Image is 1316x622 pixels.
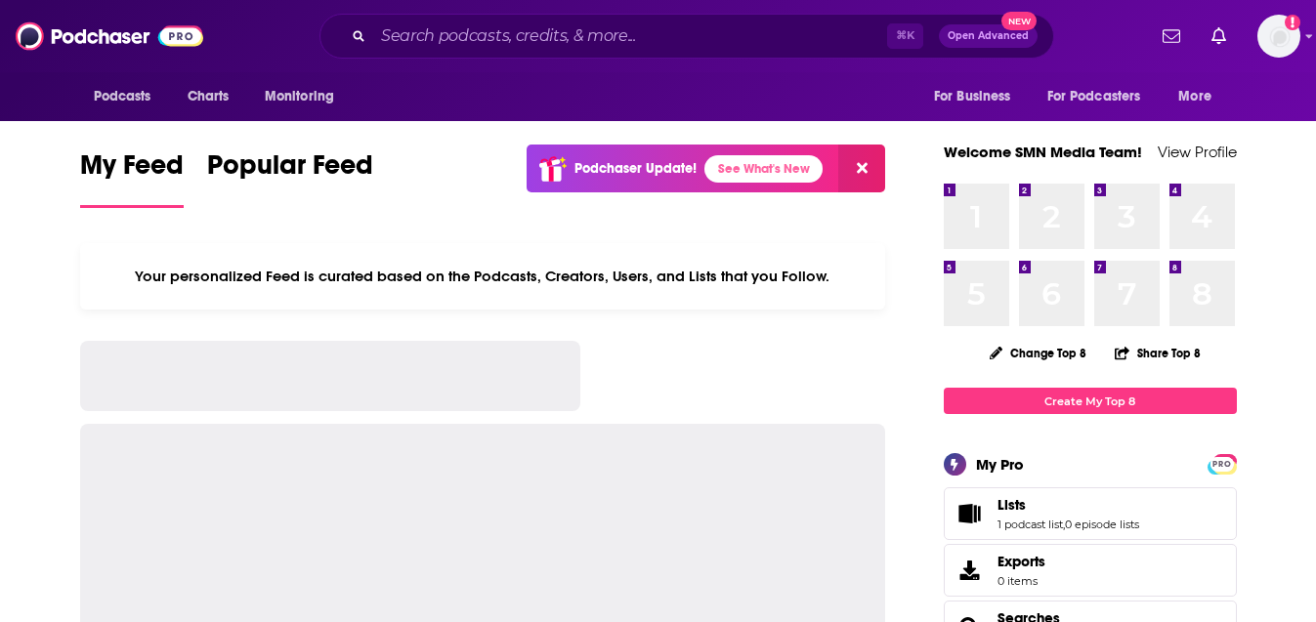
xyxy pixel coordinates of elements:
[944,487,1237,540] span: Lists
[951,557,990,584] span: Exports
[319,14,1054,59] div: Search podcasts, credits, & more...
[998,496,1139,514] a: Lists
[207,148,373,208] a: Popular Feed
[1285,15,1300,30] svg: Add a profile image
[998,496,1026,514] span: Lists
[998,553,1045,570] span: Exports
[207,148,373,193] span: Popular Feed
[80,148,184,193] span: My Feed
[944,143,1142,161] a: Welcome SMN Media Team!
[1155,20,1188,53] a: Show notifications dropdown
[1001,12,1037,30] span: New
[80,78,177,115] button: open menu
[920,78,1036,115] button: open menu
[1257,15,1300,58] button: Show profile menu
[1165,78,1236,115] button: open menu
[175,78,241,115] a: Charts
[265,83,334,110] span: Monitoring
[1063,518,1065,531] span: ,
[1035,78,1169,115] button: open menu
[944,388,1237,414] a: Create My Top 8
[951,500,990,527] a: Lists
[887,23,923,49] span: ⌘ K
[251,78,360,115] button: open menu
[574,160,697,177] p: Podchaser Update!
[934,83,1011,110] span: For Business
[1257,15,1300,58] img: User Profile
[1204,20,1234,53] a: Show notifications dropdown
[1047,83,1141,110] span: For Podcasters
[80,148,184,208] a: My Feed
[998,518,1063,531] a: 1 podcast list
[1065,518,1139,531] a: 0 episode lists
[944,544,1237,597] a: Exports
[1210,456,1234,471] a: PRO
[188,83,230,110] span: Charts
[939,24,1038,48] button: Open AdvancedNew
[704,155,823,183] a: See What's New
[998,574,1045,588] span: 0 items
[1114,334,1202,372] button: Share Top 8
[1210,457,1234,472] span: PRO
[94,83,151,110] span: Podcasts
[1178,83,1211,110] span: More
[948,31,1029,41] span: Open Advanced
[978,341,1099,365] button: Change Top 8
[1158,143,1237,161] a: View Profile
[80,243,886,310] div: Your personalized Feed is curated based on the Podcasts, Creators, Users, and Lists that you Follow.
[16,18,203,55] img: Podchaser - Follow, Share and Rate Podcasts
[1257,15,1300,58] span: Logged in as SonyAlexis
[976,455,1024,474] div: My Pro
[373,21,887,52] input: Search podcasts, credits, & more...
